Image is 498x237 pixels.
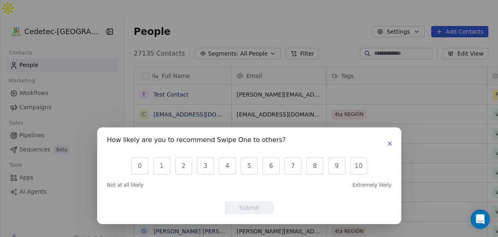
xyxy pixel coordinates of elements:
[197,157,214,175] button: 3
[350,157,367,175] button: 10
[153,157,170,175] button: 1
[219,157,236,175] button: 4
[263,157,280,175] button: 6
[131,157,148,175] button: 0
[225,201,274,214] button: Submit
[107,182,143,188] span: Not at all likely
[328,157,345,175] button: 9
[175,157,192,175] button: 2
[284,157,301,175] button: 7
[306,157,323,175] button: 8
[107,137,286,145] h1: How likely are you to recommend Swipe One to others?
[352,182,391,188] span: Extremely likely
[241,157,258,175] button: 5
